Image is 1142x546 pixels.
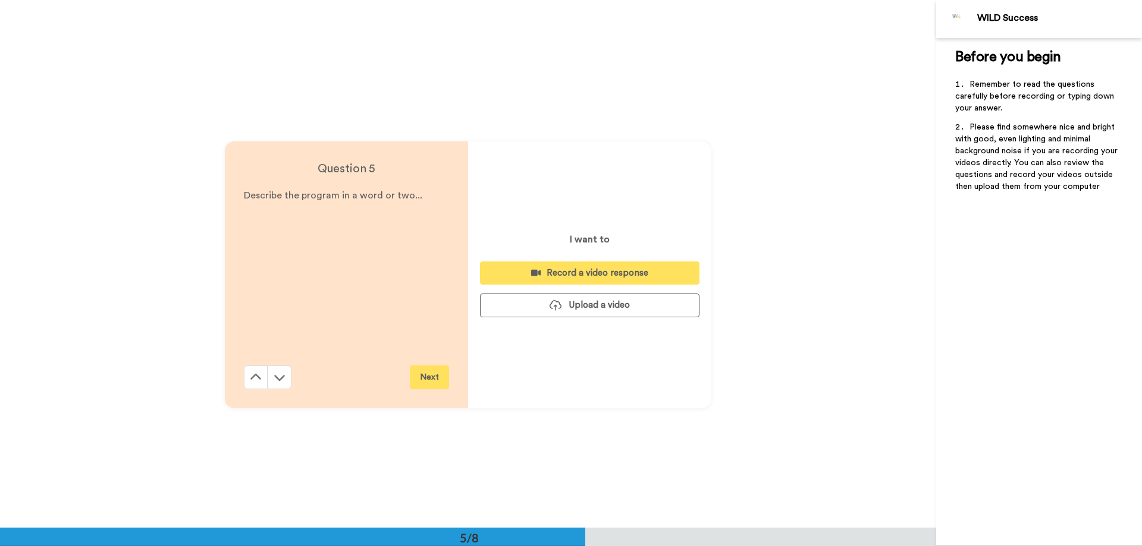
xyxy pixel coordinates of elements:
div: WILD Success [977,12,1141,24]
span: Remember to read the questions carefully before recording or typing down your answer. [955,80,1116,112]
button: Next [410,365,449,389]
div: Record a video response [490,267,690,279]
span: Please find somewhere nice and bright with good, even lighting and minimal background noise if yo... [955,123,1120,191]
div: 5/8 [441,529,498,546]
button: Record a video response [480,261,699,285]
span: Before you begin [955,50,1061,64]
span: Describe the program in a word or two... [244,191,422,200]
p: I want to [570,232,610,247]
h4: Question 5 [244,160,449,177]
img: Profile Image [943,5,971,33]
button: Upload a video [480,293,699,317]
